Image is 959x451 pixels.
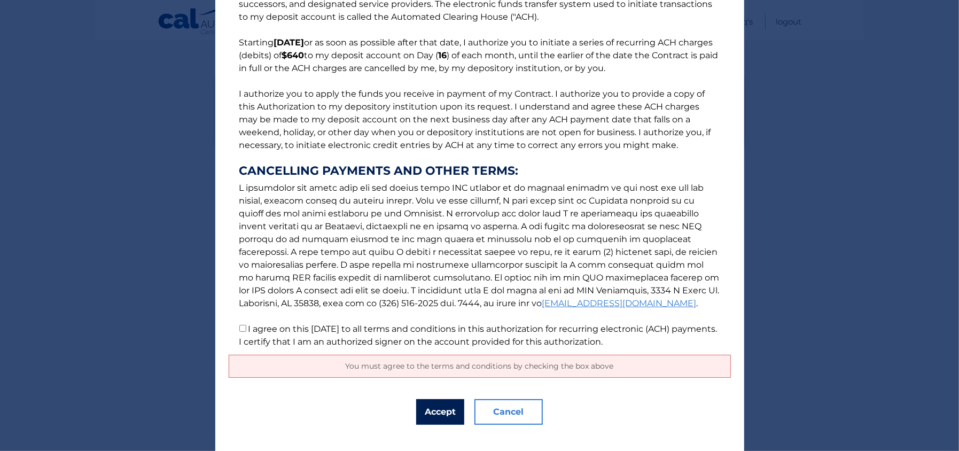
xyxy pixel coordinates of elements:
strong: CANCELLING PAYMENTS AND OTHER TERMS: [239,165,720,177]
button: Accept [416,399,464,425]
button: Cancel [474,399,543,425]
label: I agree on this [DATE] to all terms and conditions in this authorization for recurring electronic... [239,324,718,347]
a: [EMAIL_ADDRESS][DOMAIN_NAME] [542,298,697,308]
b: $640 [282,50,305,60]
b: [DATE] [274,37,305,48]
span: You must agree to the terms and conditions by checking the box above [346,361,614,371]
b: 16 [439,50,447,60]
